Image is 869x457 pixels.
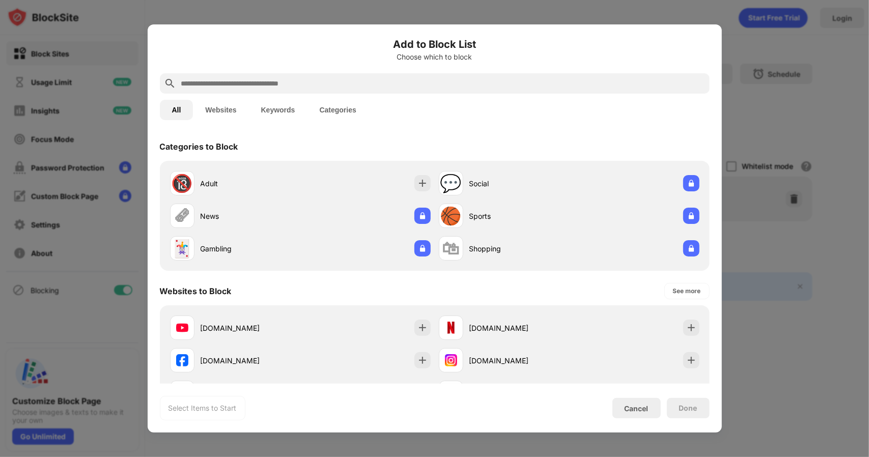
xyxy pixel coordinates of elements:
[160,53,710,61] div: Choose which to block
[160,37,710,52] h6: Add to Block List
[673,286,701,296] div: See more
[176,354,188,366] img: favicons
[440,173,462,194] div: 💬
[679,404,697,412] div: Done
[442,238,460,259] div: 🛍
[176,322,188,334] img: favicons
[307,100,369,120] button: Categories
[160,141,238,152] div: Categories to Block
[249,100,307,120] button: Keywords
[172,238,193,259] div: 🃏
[160,286,232,296] div: Websites to Block
[469,211,569,221] div: Sports
[172,173,193,194] div: 🔞
[201,178,300,189] div: Adult
[201,243,300,254] div: Gambling
[469,323,569,333] div: [DOMAIN_NAME]
[445,354,457,366] img: favicons
[440,206,462,226] div: 🏀
[193,100,248,120] button: Websites
[160,100,193,120] button: All
[169,403,237,413] div: Select Items to Start
[469,243,569,254] div: Shopping
[445,322,457,334] img: favicons
[201,211,300,221] div: News
[625,404,649,413] div: Cancel
[201,355,300,366] div: [DOMAIN_NAME]
[174,206,191,226] div: 🗞
[469,178,569,189] div: Social
[469,355,569,366] div: [DOMAIN_NAME]
[164,77,176,90] img: search.svg
[201,323,300,333] div: [DOMAIN_NAME]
